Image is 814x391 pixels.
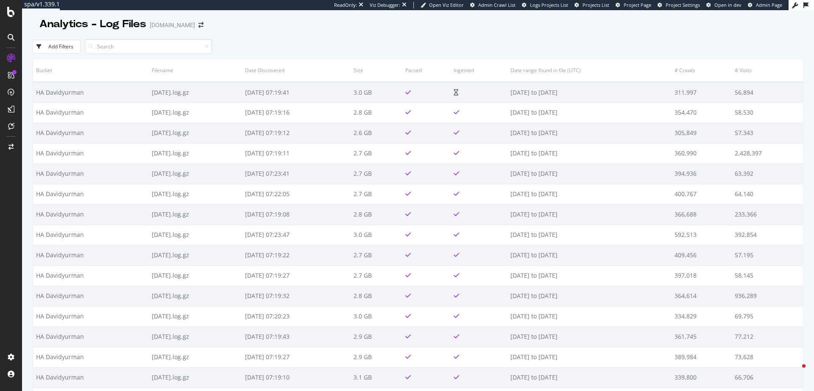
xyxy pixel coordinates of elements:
[507,286,672,306] td: [DATE] to [DATE]
[583,2,609,8] span: Projects List
[732,347,803,367] td: 73,628
[351,367,403,388] td: 3.1 GB
[672,286,732,306] td: 364,614
[242,245,351,265] td: [DATE] 07:19:22
[732,326,803,347] td: 77,212
[672,326,732,347] td: 361,745
[351,143,403,163] td: 2.7 GB
[242,59,351,82] th: Date Discovered
[33,40,81,53] button: Add Filters
[149,102,242,123] td: [DATE].log.gz
[732,82,803,102] td: 56,894
[672,245,732,265] td: 409,456
[616,2,651,8] a: Project Page
[507,306,672,326] td: [DATE] to [DATE]
[672,204,732,225] td: 366,688
[149,143,242,163] td: [DATE].log.gz
[242,306,351,326] td: [DATE] 07:20:23
[33,347,149,367] td: HA Davidyurman
[33,102,149,123] td: HA Davidyurman
[507,265,672,286] td: [DATE] to [DATE]
[242,265,351,286] td: [DATE] 07:19:27
[785,362,806,383] iframe: Intercom live chat
[748,2,782,8] a: Admin Page
[334,2,357,8] div: ReadOnly:
[242,82,351,102] td: [DATE] 07:19:41
[732,265,803,286] td: 58,145
[530,2,568,8] span: Logs Projects List
[507,184,672,204] td: [DATE] to [DATE]
[242,326,351,347] td: [DATE] 07:19:43
[242,367,351,388] td: [DATE] 07:19:10
[732,204,803,225] td: 233,366
[732,184,803,204] td: 64,140
[149,225,242,245] td: [DATE].log.gz
[732,163,803,184] td: 63,392
[149,326,242,347] td: [DATE].log.gz
[507,245,672,265] td: [DATE] to [DATE]
[658,2,700,8] a: Project Settings
[478,2,516,8] span: Admin Crawl List
[351,326,403,347] td: 2.9 GB
[507,143,672,163] td: [DATE] to [DATE]
[242,163,351,184] td: [DATE] 07:23:41
[732,123,803,143] td: 57,343
[507,204,672,225] td: [DATE] to [DATE]
[149,204,242,225] td: [DATE].log.gz
[149,163,242,184] td: [DATE].log.gz
[732,225,803,245] td: 392,854
[672,102,732,123] td: 354,470
[149,286,242,306] td: [DATE].log.gz
[149,245,242,265] td: [DATE].log.gz
[351,306,403,326] td: 3.0 GB
[507,102,672,123] td: [DATE] to [DATE]
[522,2,568,8] a: Logs Projects List
[149,82,242,102] td: [DATE].log.gz
[149,59,242,82] th: Filename
[507,163,672,184] td: [DATE] to [DATE]
[351,225,403,245] td: 3.0 GB
[756,2,782,8] span: Admin Page
[672,163,732,184] td: 394,936
[666,2,700,8] span: Project Settings
[402,59,451,82] th: Parsed
[351,102,403,123] td: 2.8 GB
[242,143,351,163] td: [DATE] 07:19:11
[33,123,149,143] td: HA Davidyurman
[507,367,672,388] td: [DATE] to [DATE]
[714,2,742,8] span: Open in dev
[351,59,403,82] th: Size
[351,245,403,265] td: 2.7 GB
[624,2,651,8] span: Project Page
[33,225,149,245] td: HA Davidyurman
[242,286,351,306] td: [DATE] 07:19:32
[242,204,351,225] td: [DATE] 07:19:08
[507,59,672,82] th: Date range found in file (UTC)
[242,347,351,367] td: [DATE] 07:19:27
[149,265,242,286] td: [DATE].log.gz
[351,82,403,102] td: 3.0 GB
[33,82,149,102] td: HA Davidyurman
[507,123,672,143] td: [DATE] to [DATE]
[672,306,732,326] td: 334,829
[149,123,242,143] td: [DATE].log.gz
[672,184,732,204] td: 400,767
[732,143,803,163] td: 2,428,397
[672,143,732,163] td: 360,990
[451,59,507,82] th: Ingested
[732,367,803,388] td: 66,706
[85,39,212,54] input: Search
[672,265,732,286] td: 397,018
[39,17,146,31] div: Analytics - Log Files
[242,225,351,245] td: [DATE] 07:23:47
[732,59,803,82] th: # Visits
[149,367,242,388] td: [DATE].log.gz
[351,163,403,184] td: 2.7 GB
[370,2,400,8] div: Viz Debugger:
[149,306,242,326] td: [DATE].log.gz
[672,123,732,143] td: 305,849
[33,306,149,326] td: HA Davidyurman
[351,184,403,204] td: 2.7 GB
[33,245,149,265] td: HA Davidyurman
[351,204,403,225] td: 2.8 GB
